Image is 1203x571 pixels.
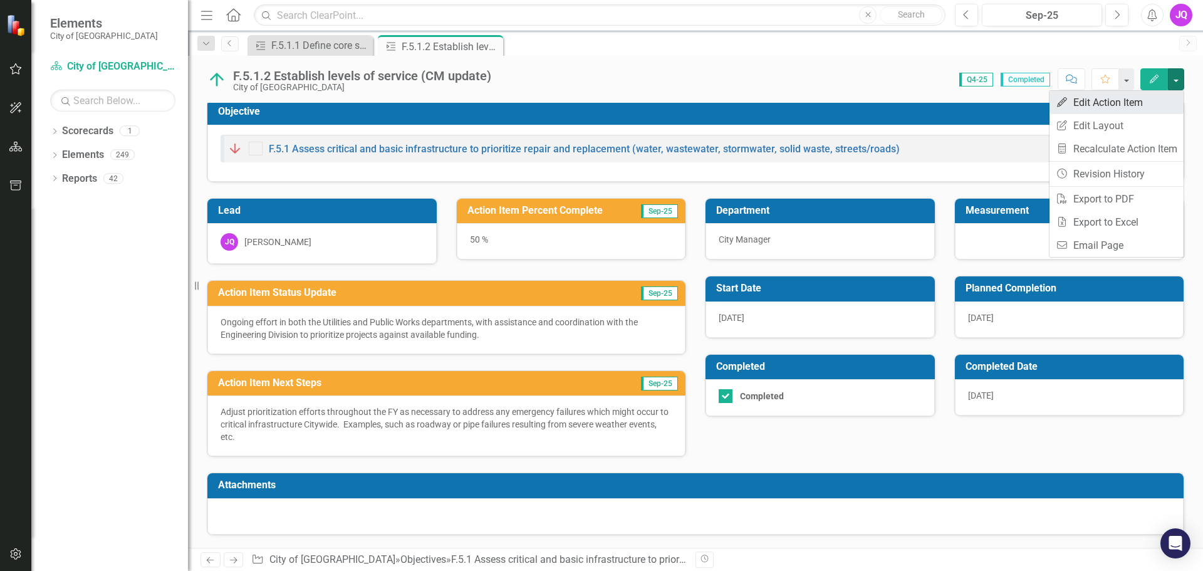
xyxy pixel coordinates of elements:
[50,90,175,112] input: Search Below...
[62,172,97,186] a: Reports
[716,361,929,372] h3: Completed
[62,148,104,162] a: Elements
[1049,91,1184,114] a: Edit Action Item
[451,553,1061,565] a: F.5.1 Assess critical and basic infrastructure to prioritize repair and replacement (water, waste...
[251,553,686,567] div: » » »
[968,313,994,323] span: [DATE]
[1049,137,1184,160] a: Recalculate Action Item
[233,69,491,83] div: F.5.1.2 Establish levels of service (CM update)
[251,38,370,53] a: F.5.1.1 Define core services (separate by dept)
[898,9,925,19] span: Search
[227,141,242,156] img: Off Track
[1170,4,1192,26] button: JQ
[966,283,1178,294] h3: Planned Completion
[221,233,238,251] div: JQ
[218,106,1177,117] h3: Objective
[641,204,678,218] span: Sep-25
[221,316,672,341] p: Ongoing effort in both the Utilities and Public Works departments, with assistance and coordinati...
[1049,234,1184,257] a: Email Page
[271,38,370,53] div: F.5.1.1 Define core services (separate by dept)
[1049,162,1184,186] a: Revision History
[218,205,430,216] h3: Lead
[719,233,922,246] p: City Manager
[1001,73,1050,86] span: Completed
[218,377,555,389] h3: Action Item Next Steps
[966,361,1178,372] h3: Completed Date
[103,173,123,184] div: 42
[641,286,678,300] span: Sep-25
[207,70,227,90] img: On Track
[6,14,28,36] img: ClearPoint Strategy
[50,31,158,41] small: City of [GEOGRAPHIC_DATA]
[244,236,311,248] div: [PERSON_NAME]
[959,73,993,86] span: Q4-25
[400,553,446,565] a: Objectives
[254,4,945,26] input: Search ClearPoint...
[50,60,175,74] a: City of [GEOGRAPHIC_DATA]
[467,205,633,216] h3: Action Item Percent Complete
[982,4,1102,26] button: Sep-25
[62,124,113,139] a: Scorecards
[716,283,929,294] h3: Start Date
[1049,187,1184,211] a: Export to PDF
[269,143,900,155] a: F.5.1 Assess critical and basic infrastructure to prioritize repair and replacement (water, waste...
[402,39,500,55] div: F.5.1.2 Establish levels of service (CM update)
[221,406,672,443] p: Adjust prioritization efforts throughout the FY as necessary to address any emergency failures wh...
[218,479,1177,491] h3: Attachments
[880,6,942,24] button: Search
[1049,211,1184,234] a: Export to Excel
[50,16,158,31] span: Elements
[719,313,744,323] span: [DATE]
[269,553,395,565] a: City of [GEOGRAPHIC_DATA]
[110,150,135,160] div: 249
[641,377,678,390] span: Sep-25
[120,126,140,137] div: 1
[1049,114,1184,137] a: Edit Layout
[966,205,1178,216] h3: Measurement
[457,223,686,259] div: 50 %
[986,8,1098,23] div: Sep-25
[1160,528,1190,558] div: Open Intercom Messenger
[968,390,994,401] span: [DATE]
[233,83,491,92] div: City of [GEOGRAPHIC_DATA]
[716,205,929,216] h3: Department
[218,287,566,298] h3: Action Item Status Update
